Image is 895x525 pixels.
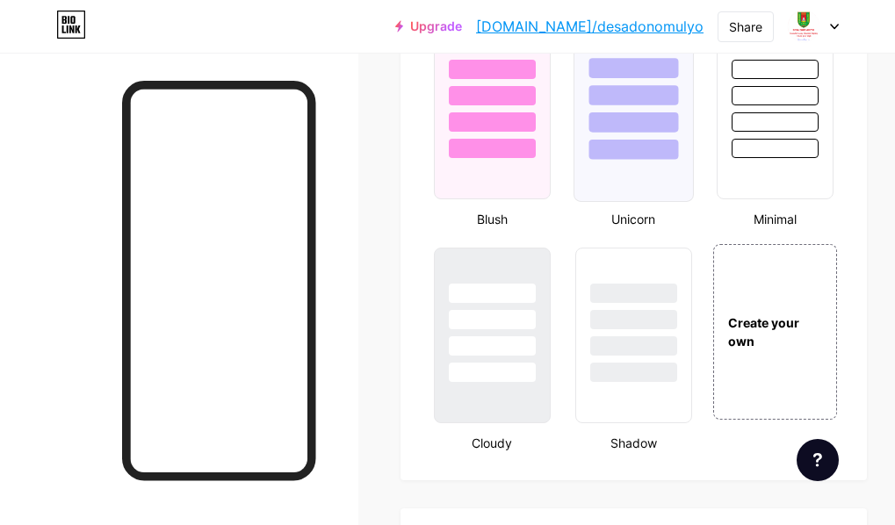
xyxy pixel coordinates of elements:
div: Cloudy [429,434,556,452]
a: Upgrade [395,19,462,33]
div: Blush [429,210,556,228]
div: Create your own [714,313,836,350]
img: desadonomulyo [787,10,820,43]
div: Shadow [570,434,697,452]
div: Unicorn [570,210,697,228]
div: Minimal [711,210,839,228]
a: [DOMAIN_NAME]/desadonomulyo [476,16,704,37]
div: Share [729,18,762,36]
